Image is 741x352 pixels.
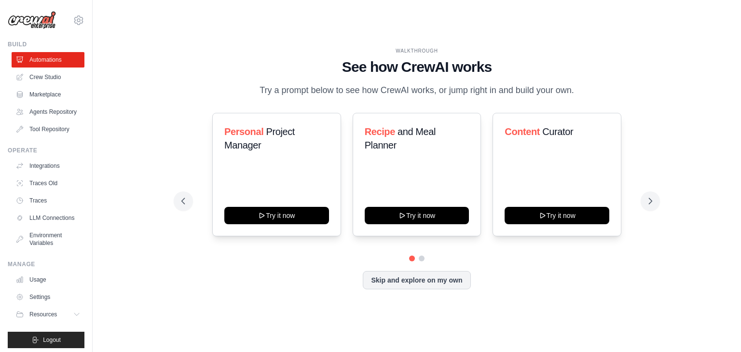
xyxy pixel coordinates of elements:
span: and Meal Planner [365,126,436,150]
a: Automations [12,52,84,68]
a: Usage [12,272,84,287]
span: Personal [224,126,263,137]
h1: See how CrewAI works [181,58,652,76]
span: Curator [542,126,573,137]
a: Traces [12,193,84,208]
a: Environment Variables [12,228,84,251]
button: Logout [8,332,84,348]
span: Logout [43,336,61,344]
div: Build [8,41,84,48]
div: Manage [8,260,84,268]
button: Try it now [365,207,469,224]
p: Try a prompt below to see how CrewAI works, or jump right in and build your own. [255,83,579,97]
a: Settings [12,289,84,305]
span: Project Manager [224,126,295,150]
button: Skip and explore on my own [363,271,470,289]
img: Logo [8,11,56,29]
button: Try it now [505,207,609,224]
span: Resources [29,311,57,318]
a: Agents Repository [12,104,84,120]
a: LLM Connections [12,210,84,226]
div: WALKTHROUGH [181,47,652,54]
a: Traces Old [12,176,84,191]
button: Try it now [224,207,329,224]
span: Recipe [365,126,395,137]
a: Marketplace [12,87,84,102]
span: Content [505,126,540,137]
a: Crew Studio [12,69,84,85]
a: Tool Repository [12,122,84,137]
a: Integrations [12,158,84,174]
button: Resources [12,307,84,322]
div: Operate [8,147,84,154]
